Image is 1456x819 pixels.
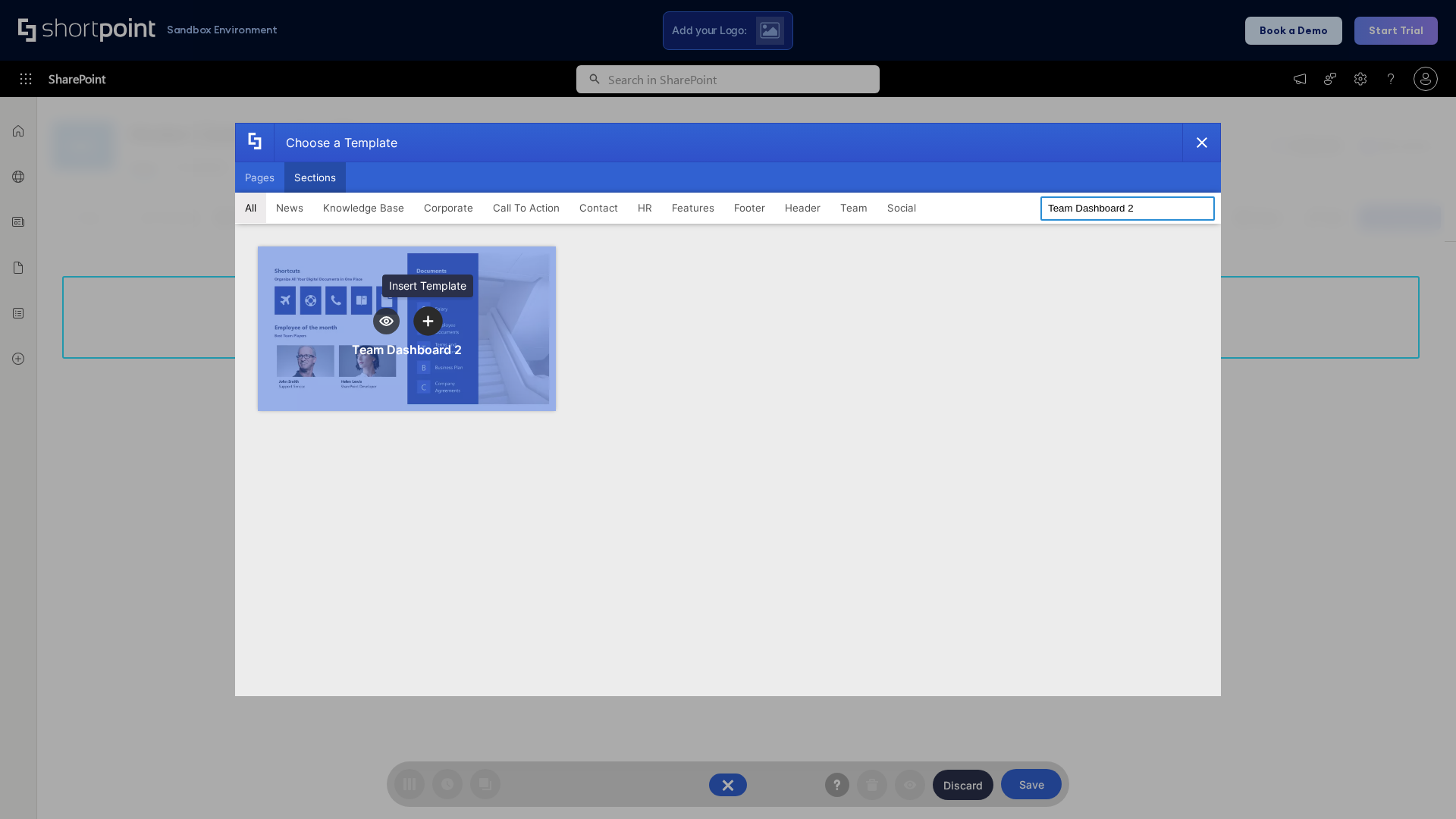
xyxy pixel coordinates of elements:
[274,124,397,162] div: Choose a Template
[266,193,313,223] button: News
[235,193,266,223] button: All
[1040,196,1215,221] input: Search
[284,162,346,193] button: Sections
[662,193,724,223] button: Features
[352,342,462,357] div: Team Dashboard 2
[570,193,628,223] button: Contact
[313,193,414,223] button: Knowledge Base
[483,193,570,223] button: Call To Action
[235,162,284,193] button: Pages
[830,193,877,223] button: Team
[628,193,662,223] button: HR
[414,193,483,223] button: Corporate
[235,123,1221,696] div: template selector
[1380,746,1456,819] iframe: Chat Widget
[724,193,775,223] button: Footer
[877,193,926,223] button: Social
[775,193,830,223] button: Header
